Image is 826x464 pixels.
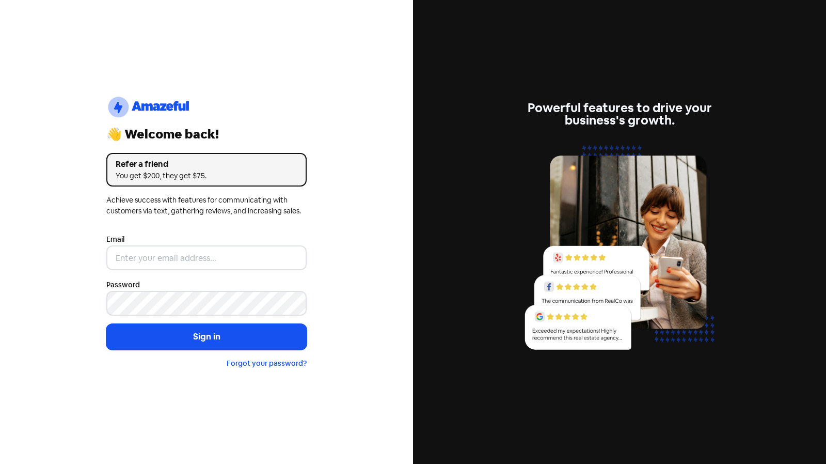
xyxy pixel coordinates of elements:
div: You get $200, they get $75. [116,171,297,181]
input: Enter your email address... [106,245,307,270]
div: 👋 Welcome back! [106,128,307,141]
div: Powerful features to drive your business's growth. [519,102,720,127]
button: Sign in [106,324,307,350]
img: reviews [519,139,720,362]
label: Password [106,280,140,290]
a: Forgot your password? [227,359,307,368]
label: Email [106,234,124,245]
div: Refer a friend [116,158,297,171]
div: Achieve success with features for communicating with customers via text, gathering reviews, and i... [106,195,307,216]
